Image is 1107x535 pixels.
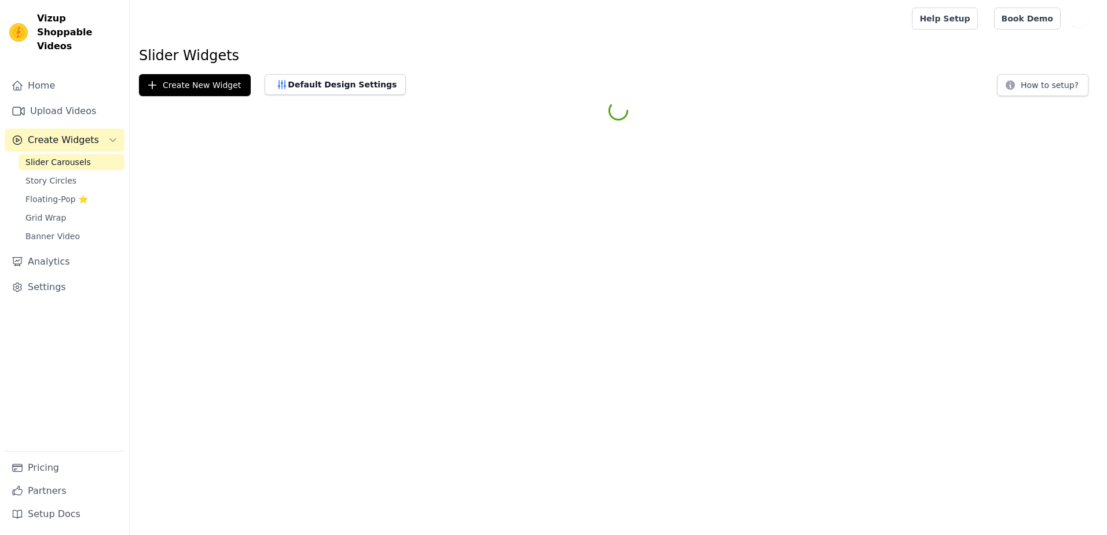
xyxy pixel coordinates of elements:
[5,100,124,123] a: Upload Videos
[28,133,99,147] span: Create Widgets
[139,74,251,96] button: Create New Widget
[25,193,88,205] span: Floating-Pop ⭐
[25,156,91,168] span: Slider Carousels
[5,276,124,299] a: Settings
[19,210,124,226] a: Grid Wrap
[37,12,120,53] span: Vizup Shoppable Videos
[25,212,66,223] span: Grid Wrap
[9,23,28,42] img: Vizup
[994,8,1061,30] a: Book Demo
[5,479,124,503] a: Partners
[5,74,124,97] a: Home
[265,74,406,95] button: Default Design Settings
[19,154,124,170] a: Slider Carousels
[5,456,124,479] a: Pricing
[5,250,124,273] a: Analytics
[25,230,80,242] span: Banner Video
[997,74,1088,96] button: How to setup?
[5,503,124,526] a: Setup Docs
[19,173,124,189] a: Story Circles
[912,8,977,30] a: Help Setup
[139,46,1098,65] h1: Slider Widgets
[5,129,124,152] button: Create Widgets
[19,228,124,244] a: Banner Video
[25,175,76,186] span: Story Circles
[997,82,1088,93] a: How to setup?
[19,191,124,207] a: Floating-Pop ⭐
